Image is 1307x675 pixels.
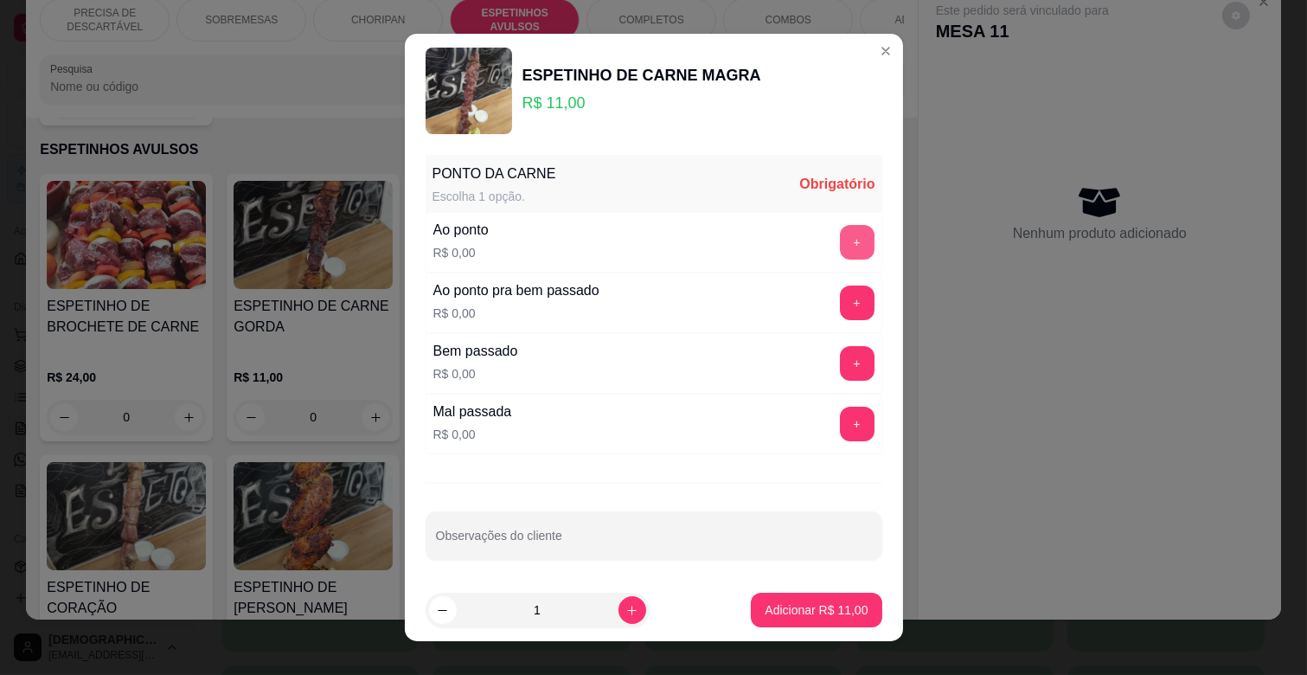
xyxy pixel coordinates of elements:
[432,164,556,184] div: PONTO DA CARNE
[433,280,599,301] div: Ao ponto pra bem passado
[840,225,875,260] button: add
[433,365,518,382] p: R$ 0,00
[433,305,599,322] p: R$ 0,00
[433,220,489,241] div: Ao ponto
[522,91,761,115] p: R$ 11,00
[872,37,900,65] button: Close
[765,601,868,619] p: Adicionar R$ 11,00
[429,596,457,624] button: decrease-product-quantity
[799,174,875,195] div: Obrigatório
[433,426,512,443] p: R$ 0,00
[840,286,875,320] button: add
[522,63,761,87] div: ESPETINHO DE CARNE MAGRA
[840,346,875,381] button: add
[436,534,872,551] input: Observações do cliente
[840,407,875,441] button: add
[432,188,556,205] div: Escolha 1 opção.
[433,402,512,422] div: Mal passada
[751,593,881,627] button: Adicionar R$ 11,00
[433,341,518,362] div: Bem passado
[618,596,646,624] button: increase-product-quantity
[426,48,512,134] img: product-image
[433,244,489,261] p: R$ 0,00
